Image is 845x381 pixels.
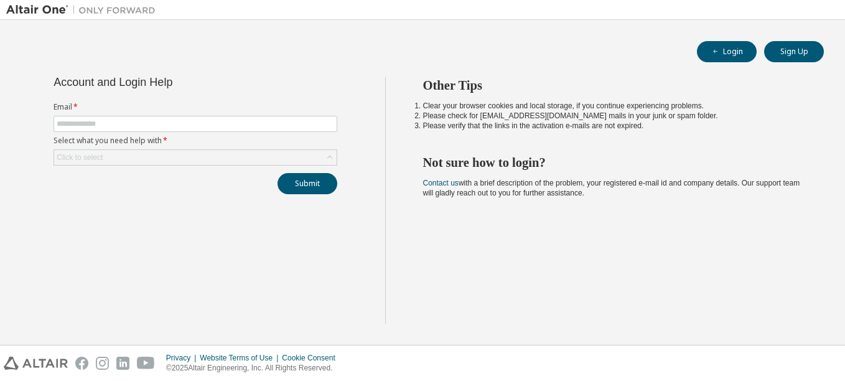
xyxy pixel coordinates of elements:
div: Account and Login Help [54,77,281,87]
button: Sign Up [764,41,824,62]
div: Click to select [57,153,103,162]
img: linkedin.svg [116,357,129,370]
div: Privacy [166,353,200,363]
li: Please verify that the links in the activation e-mails are not expired. [423,121,802,131]
button: Login [697,41,757,62]
button: Submit [278,173,337,194]
img: instagram.svg [96,357,109,370]
img: youtube.svg [137,357,155,370]
div: Click to select [54,150,337,165]
a: Contact us [423,179,459,187]
img: facebook.svg [75,357,88,370]
img: altair_logo.svg [4,357,68,370]
div: Website Terms of Use [200,353,282,363]
label: Select what you need help with [54,136,337,146]
div: Cookie Consent [282,353,342,363]
label: Email [54,102,337,112]
span: with a brief description of the problem, your registered e-mail id and company details. Our suppo... [423,179,800,197]
li: Clear your browser cookies and local storage, if you continue experiencing problems. [423,101,802,111]
p: © 2025 Altair Engineering, Inc. All Rights Reserved. [166,363,343,374]
h2: Not sure how to login? [423,154,802,171]
img: Altair One [6,4,162,16]
li: Please check for [EMAIL_ADDRESS][DOMAIN_NAME] mails in your junk or spam folder. [423,111,802,121]
h2: Other Tips [423,77,802,93]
